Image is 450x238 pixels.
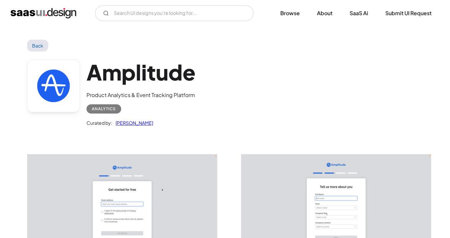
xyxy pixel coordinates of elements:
[11,8,76,18] a: home
[27,40,49,51] a: Back
[342,6,376,20] a: SaaS Ai
[309,6,340,20] a: About
[95,5,254,21] input: Search UI designs you're looking for...
[377,6,439,20] a: Submit UI Request
[112,119,153,127] a: [PERSON_NAME]
[87,119,112,127] div: Curated by:
[95,5,254,21] form: Email Form
[272,6,308,20] a: Browse
[87,59,195,85] h1: Amplitude
[87,91,195,99] div: Product Analytics & Event Tracking Platform
[92,105,116,113] div: Analytics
